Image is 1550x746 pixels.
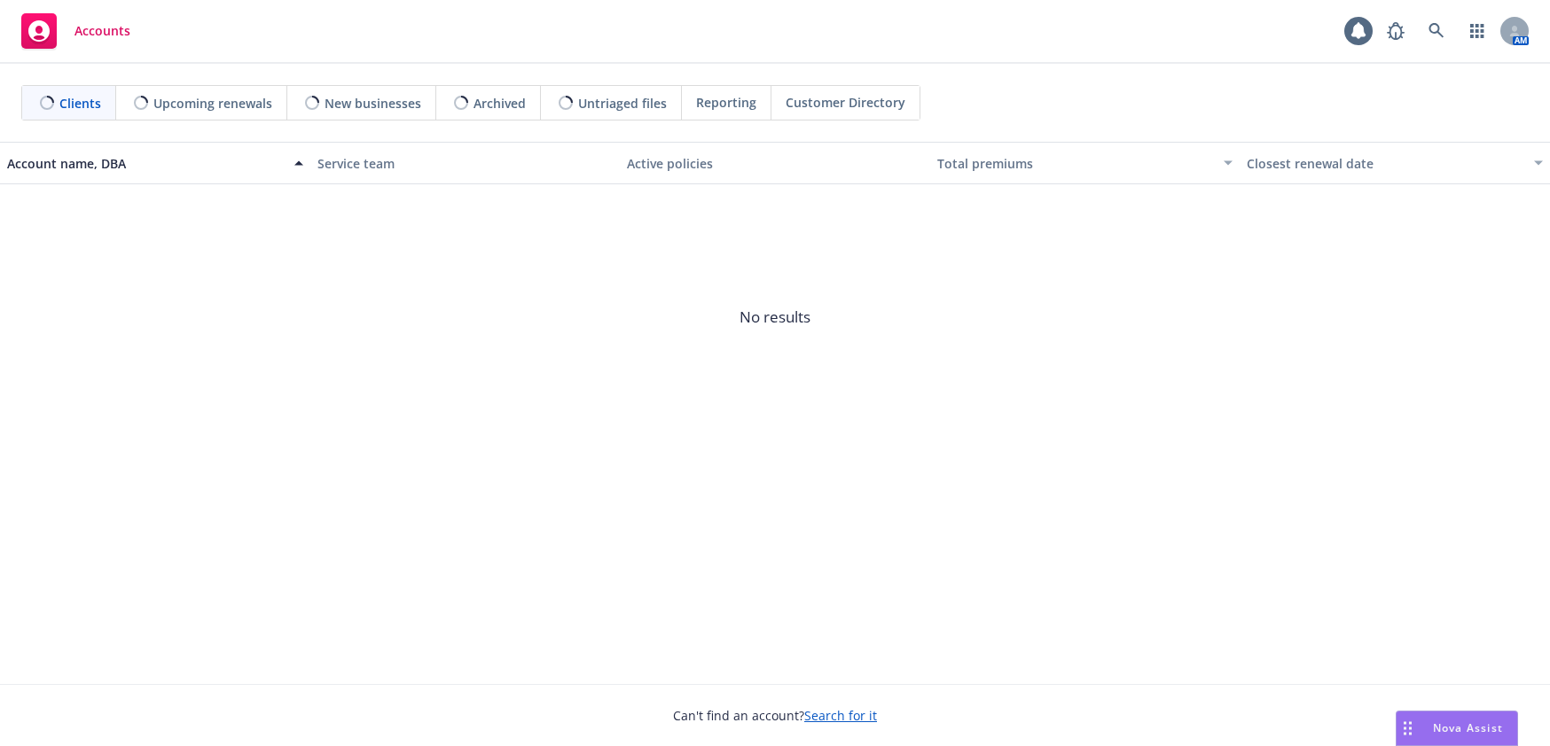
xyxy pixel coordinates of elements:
span: Reporting [696,93,756,112]
a: Accounts [14,6,137,56]
div: Closest renewal date [1247,154,1523,173]
div: Total premiums [937,154,1214,173]
div: Active policies [627,154,923,173]
span: Upcoming renewals [153,94,272,113]
button: Closest renewal date [1240,142,1550,184]
button: Service team [310,142,621,184]
span: Customer Directory [786,93,905,112]
a: Report a Bug [1378,13,1413,49]
div: Drag to move [1397,711,1419,745]
span: Accounts [74,24,130,38]
span: Archived [474,94,526,113]
button: Active policies [620,142,930,184]
button: Nova Assist [1396,711,1518,746]
span: Nova Assist [1433,720,1503,735]
span: Clients [59,94,101,113]
a: Search [1419,13,1454,49]
button: Total premiums [930,142,1241,184]
a: Switch app [1460,13,1495,49]
span: New businesses [325,94,421,113]
a: Search for it [804,707,877,724]
span: Untriaged files [578,94,667,113]
div: Service team [317,154,614,173]
div: Account name, DBA [7,154,284,173]
span: Can't find an account? [673,706,877,725]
